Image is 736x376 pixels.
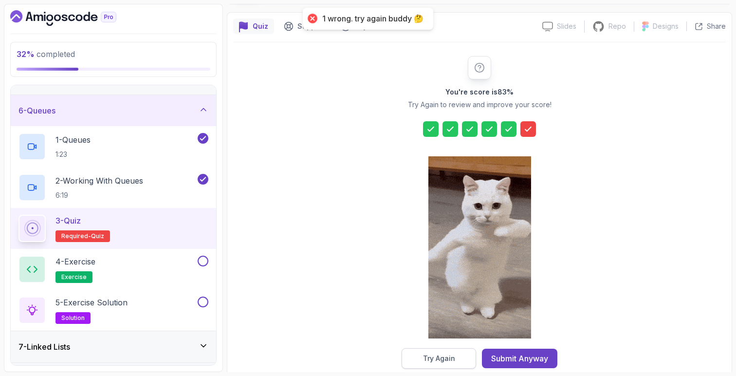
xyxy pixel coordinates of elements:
[18,105,55,116] h3: 6 - Queues
[608,21,626,31] p: Repo
[557,21,576,31] p: Slides
[11,331,216,362] button: 7-Linked Lists
[11,95,216,126] button: 6-Queues
[18,215,208,242] button: 3-QuizRequired-quiz
[408,100,552,110] p: Try Again to review and improve your score!
[18,297,208,324] button: 5-Exercise Solutionsolution
[10,10,139,26] a: Dashboard
[91,232,104,240] span: quiz
[18,133,208,160] button: 1-Queues1:23
[61,232,91,240] span: Required-
[297,21,325,31] p: Support
[278,19,331,34] button: Support button
[17,49,35,59] span: 32 %
[17,49,75,59] span: completed
[18,341,70,353] h3: 7 - Linked Lists
[707,21,726,31] p: Share
[55,215,81,226] p: 3 - Quiz
[322,14,423,24] div: 1 wrong. try again buddy 🤔
[233,19,274,34] button: quiz button
[61,273,87,281] span: exercise
[55,175,143,187] p: 2 - Working With Queues
[482,349,557,368] button: Submit Anyway
[55,297,128,308] p: 5 - Exercise Solution
[653,21,679,31] p: Designs
[423,354,455,363] div: Try Again
[55,190,143,200] p: 6:19
[445,87,514,97] h2: You're score is 83 %
[61,314,85,322] span: solution
[55,134,91,146] p: 1 - Queues
[18,174,208,201] button: 2-Working With Queues6:19
[18,256,208,283] button: 4-Exerciseexercise
[686,21,726,31] button: Share
[491,353,548,364] div: Submit Anyway
[55,256,95,267] p: 4 - Exercise
[428,156,531,338] img: cool-cat
[253,21,268,31] p: Quiz
[402,348,476,369] button: Try Again
[55,150,91,159] p: 1:23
